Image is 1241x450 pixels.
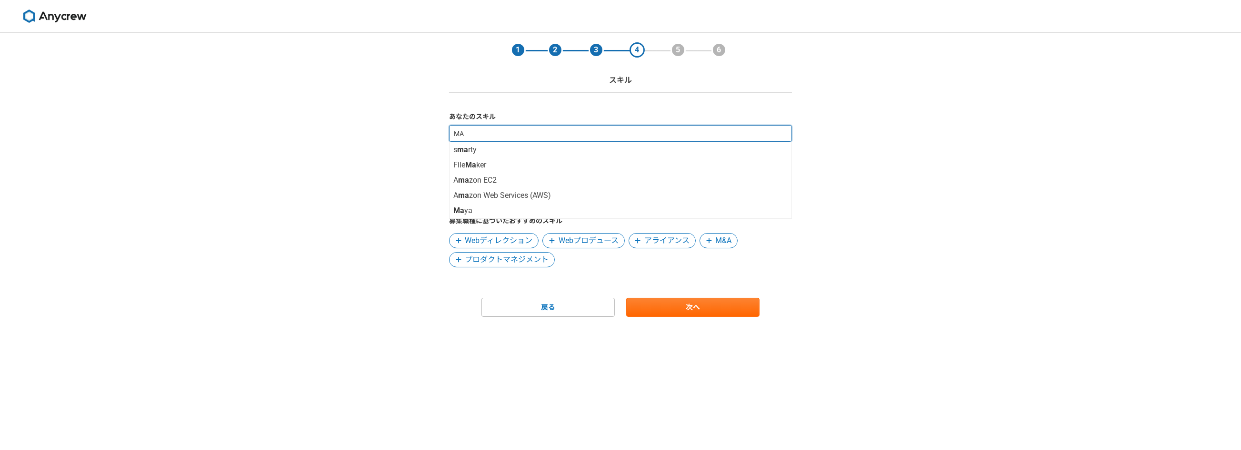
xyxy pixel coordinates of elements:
[715,235,731,246] span: M&A
[458,191,469,200] strong: ma
[450,188,791,203] li: A zon Web Services (AWS)
[19,10,90,23] img: 8DqYSo04kwAAAAASUVORK5CYII=
[450,157,791,173] li: File ker
[481,298,615,317] a: 戻る
[453,206,464,215] strong: Ma
[449,112,792,122] label: あなたのスキル
[465,160,476,169] strong: Ma
[711,42,727,58] div: 6
[626,298,760,317] a: 次へ
[644,235,690,246] span: アライアンス
[609,75,632,86] p: スキル
[630,42,645,58] div: 4
[458,176,469,185] strong: ma
[548,42,563,58] div: 2
[559,235,619,246] span: Webプロデュース
[589,42,604,58] div: 3
[510,42,526,58] div: 1
[450,142,791,157] li: s rty
[449,216,792,226] label: 募集職種に基づいたおすすめのスキル
[449,125,792,142] input: スキルを入力してください
[671,42,686,58] div: 5
[465,235,532,246] span: Webディレクション
[457,145,468,154] strong: ma
[450,173,791,188] li: A zon EC2
[465,254,549,265] span: プロダクトマネジメント
[450,203,791,218] li: ya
